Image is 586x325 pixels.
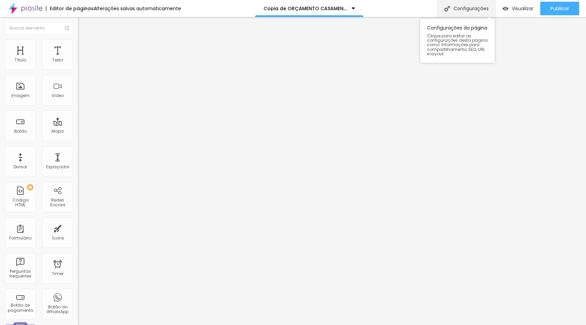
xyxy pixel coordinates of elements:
[9,236,32,241] div: Formulário
[263,6,347,11] p: Copia de ORÇAMENTO CASAMENTOS 2026
[14,129,27,134] div: Botão
[7,303,34,313] div: Botão de pagamento
[65,26,69,30] img: Icone
[52,58,63,62] div: Texto
[14,165,27,169] div: Divisor
[94,6,181,11] div: Alterações salvas automaticamente
[503,6,508,12] img: view-1.svg
[52,129,64,134] div: Mapa
[52,93,64,98] div: Vídeo
[550,6,569,11] span: Publicar
[7,198,34,208] div: Código HTML
[5,22,73,34] input: Buscar elemento
[52,271,63,276] div: Timer
[540,2,579,15] button: Publicar
[52,236,64,241] div: Ícone
[420,19,495,63] div: Configurações da página
[44,305,71,314] div: Botão do WhatsApp
[512,6,533,11] span: Visualizar
[427,34,488,56] span: Clique para editar as configurações desta página como: Informações para compartilhamento, SEO, UR...
[11,93,30,98] div: Imagem
[444,6,450,12] img: Icone
[78,17,586,325] iframe: Editor
[46,165,69,169] div: Espaçador
[7,269,34,279] div: Perguntas frequentes
[44,198,71,208] div: Redes Sociais
[496,2,540,15] button: Visualizar
[15,58,26,62] div: Título
[46,6,94,11] div: Editor de páginas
